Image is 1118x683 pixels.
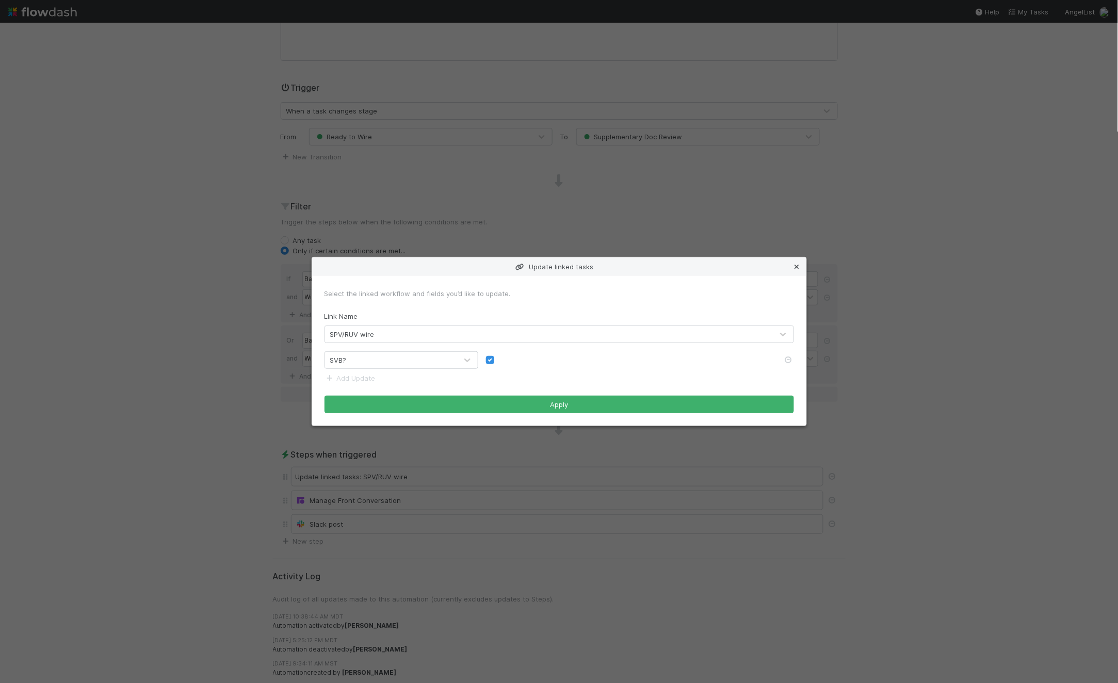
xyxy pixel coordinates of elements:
label: Link Name [325,311,358,321]
div: SPV/RUV wire [330,329,375,339]
a: Add Update [325,374,376,382]
div: SVB? [330,355,347,365]
div: Select the linked workflow and fields you’d like to update. [325,288,794,299]
button: Apply [325,396,794,413]
div: Update linked tasks [312,257,806,276]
